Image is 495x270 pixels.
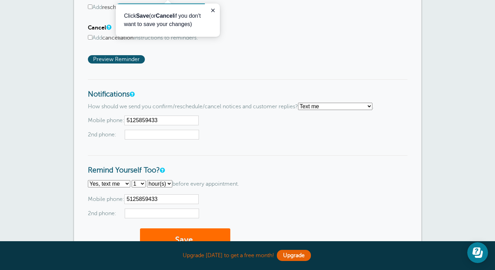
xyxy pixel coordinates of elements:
[88,196,407,218] span: Mobile phone:
[88,79,407,99] h3: Notifications
[88,155,407,175] h3: Remind Yourself Too?
[88,35,92,40] input: Addcancellationinstructions to reminders.
[130,92,134,96] a: If a customer confirms an appointment, requests a reschedule, or replies to an SMS reminder, we c...
[130,181,239,187] span: before every appointment.
[116,3,220,37] iframe: tooltip
[88,5,92,9] input: Addrescheduleinstructions to reminders.
[102,4,131,10] b: reschedule
[106,25,110,29] a: A note will be added to SMS reminders that replying "X" will cancel the appointment. For email re...
[277,250,311,261] a: Upgrade
[102,35,134,41] b: cancellation
[88,103,407,110] p: How should we send you confirm/reschedule/cancel notices and customer replies? .
[74,248,421,263] div: Upgrade [DATE] to get a free month!
[88,132,116,138] span: 2nd phone:
[88,35,407,41] label: Add instructions to reminders.
[88,4,407,11] label: Add instructions to reminders.
[88,56,147,62] a: Preview Reminder
[140,228,230,252] button: Save
[467,242,488,263] iframe: Resource center
[88,55,145,64] span: Preview Reminder
[88,210,116,217] span: 2nd phone:
[88,25,407,31] h4: Cancel
[88,116,407,140] div: Mobile phone:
